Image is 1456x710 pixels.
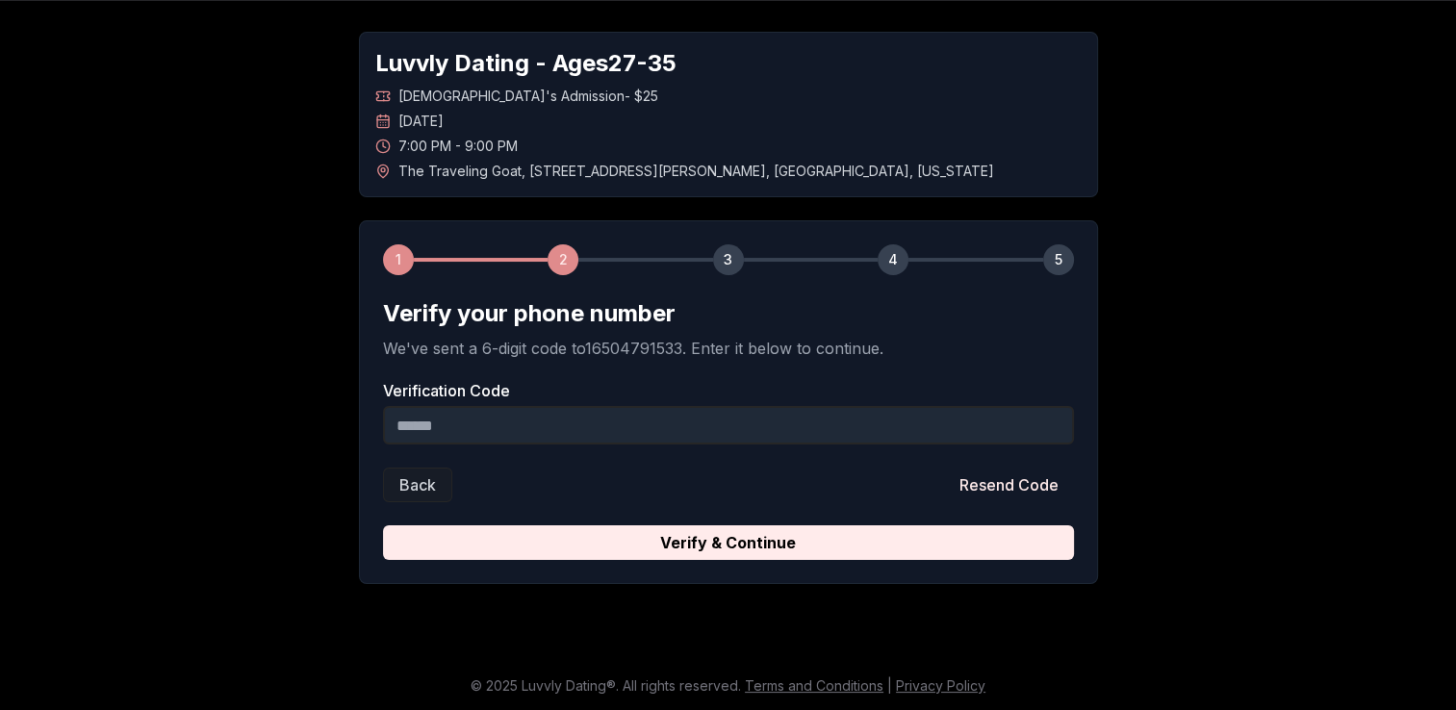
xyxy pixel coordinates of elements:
[398,137,518,156] span: 7:00 PM - 9:00 PM
[745,677,883,694] a: Terms and Conditions
[878,244,908,275] div: 4
[383,383,1074,398] label: Verification Code
[398,87,658,106] span: [DEMOGRAPHIC_DATA]'s Admission - $25
[548,244,578,275] div: 2
[383,244,414,275] div: 1
[383,525,1074,560] button: Verify & Continue
[887,677,892,694] span: |
[944,468,1074,502] button: Resend Code
[1043,244,1074,275] div: 5
[383,298,1074,329] h2: Verify your phone number
[896,677,985,694] a: Privacy Policy
[383,468,452,502] button: Back
[398,112,444,131] span: [DATE]
[375,48,1082,79] h1: Luvvly Dating - Ages 27 - 35
[713,244,744,275] div: 3
[383,337,1074,360] p: We've sent a 6-digit code to 16504791533 . Enter it below to continue.
[398,162,994,181] span: The Traveling Goat , [STREET_ADDRESS][PERSON_NAME] , [GEOGRAPHIC_DATA] , [US_STATE]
